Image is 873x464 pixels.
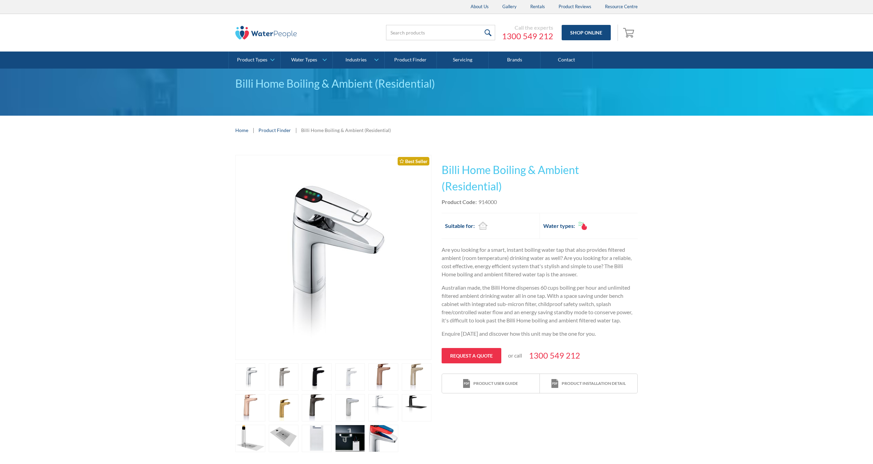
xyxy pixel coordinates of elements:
[502,24,553,31] div: Call the experts
[291,57,317,63] div: Water Types
[235,75,638,92] div: Billi Home Boiling & Ambient (Residential)
[562,25,611,40] a: Shop Online
[508,351,522,360] p: or call
[335,394,365,421] a: open lightbox
[345,57,367,63] div: Industries
[543,222,575,230] h2: Water types:
[445,222,475,230] h2: Suitable for:
[386,25,495,40] input: Search products
[442,246,638,278] p: Are you looking for a smart, instant boiling water tap that also provides filtered ambient (room ...
[562,380,626,387] div: Product installation detail
[621,25,638,41] a: Open empty cart
[402,363,432,391] a: open lightbox
[478,198,497,206] div: 914000
[235,425,265,452] a: open lightbox
[529,349,580,362] a: 1300 549 212
[237,57,267,63] div: Product Types
[540,374,637,393] a: print iconProduct installation detail
[269,425,299,452] a: open lightbox
[437,52,489,69] a: Servicing
[302,394,332,421] a: open lightbox
[623,27,636,38] img: shopping cart
[294,126,298,134] div: |
[442,199,477,205] strong: Product Code:
[229,52,280,69] a: Product Types
[385,52,436,69] a: Product Finder
[551,379,558,388] img: print icon
[502,31,553,41] a: 1300 549 212
[398,157,429,165] div: Best Seller
[442,162,638,194] h1: Billi Home Boiling & Ambient (Residential)
[333,52,384,69] a: Industries
[402,394,432,421] a: open lightbox
[235,26,297,40] img: The Water People
[489,52,541,69] a: Brands
[368,363,398,391] a: open lightbox
[252,126,255,134] div: |
[368,394,398,421] a: open lightbox
[442,348,501,363] a: Request a quote
[235,363,265,391] a: open lightbox
[235,394,265,421] a: open lightbox
[235,155,431,360] a: open lightbox
[541,52,592,69] a: Contact
[258,127,291,134] a: Product Finder
[269,394,299,421] a: open lightbox
[335,363,365,391] a: open lightbox
[368,425,398,452] a: open lightbox
[463,379,470,388] img: print icon
[301,127,391,134] div: Billi Home Boiling & Ambient (Residential)
[269,363,299,391] a: open lightbox
[442,374,539,393] a: print iconProduct user guide
[473,380,518,387] div: Product user guide
[235,127,248,134] a: Home
[281,52,332,69] a: Water Types
[302,425,332,452] a: open lightbox
[442,284,638,324] p: Australian made, the Billi Home dispenses 60 cups boiling per hour and unlimited filtered ambient...
[266,155,401,360] img: Billi Home Boiling & Ambient (Residential)
[335,425,365,452] a: open lightbox
[442,330,638,338] p: Enquire [DATE] and discover how this unit may be the one for you.
[302,363,332,391] a: open lightbox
